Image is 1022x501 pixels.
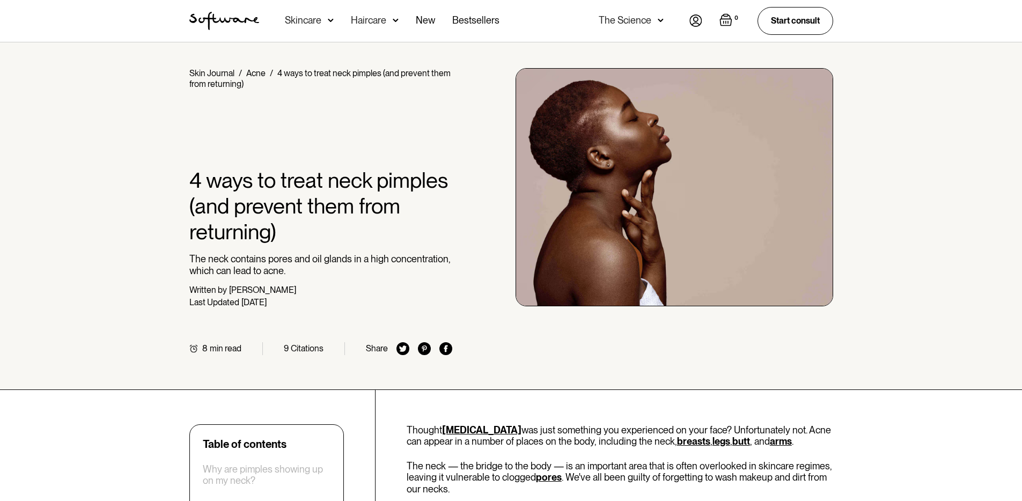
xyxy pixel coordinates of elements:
[189,68,234,78] a: Skin Journal
[203,463,330,487] a: Why are pimples showing up on my neck?
[229,285,296,295] div: [PERSON_NAME]
[189,297,239,307] div: Last Updated
[442,424,521,436] a: [MEDICAL_DATA]
[366,343,388,353] div: Share
[732,436,750,447] a: butt
[189,253,453,276] p: The neck contains pores and oil glands in a high concentration, which can lead to acne.
[284,343,289,353] div: 9
[536,471,562,483] a: pores
[291,343,323,353] div: Citations
[203,438,286,451] div: Table of contents
[246,68,266,78] a: Acne
[418,342,431,355] img: pinterest icon
[189,68,451,89] div: 4 ways to treat neck pimples (and prevent them from returning)
[202,343,208,353] div: 8
[719,13,740,28] a: Open empty cart
[658,15,664,26] img: arrow down
[407,424,833,447] p: Thought was just something you experienced on your face? Unfortunately not. Acne can appear in a ...
[189,285,227,295] div: Written by
[396,342,409,355] img: twitter icon
[239,68,242,78] div: /
[599,15,651,26] div: The Science
[189,12,259,30] img: Software Logo
[393,15,399,26] img: arrow down
[407,460,833,495] p: The neck — the bridge to the body — is an important area that is often overlooked in skincare reg...
[241,297,267,307] div: [DATE]
[328,15,334,26] img: arrow down
[439,342,452,355] img: facebook icon
[770,436,792,447] a: arms
[677,436,710,447] a: breasts
[285,15,321,26] div: Skincare
[351,15,386,26] div: Haircare
[270,68,273,78] div: /
[210,343,241,353] div: min read
[732,13,740,23] div: 0
[712,436,730,447] a: legs
[758,7,833,34] a: Start consult
[189,12,259,30] a: home
[189,167,453,245] h1: 4 ways to treat neck pimples (and prevent them from returning)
